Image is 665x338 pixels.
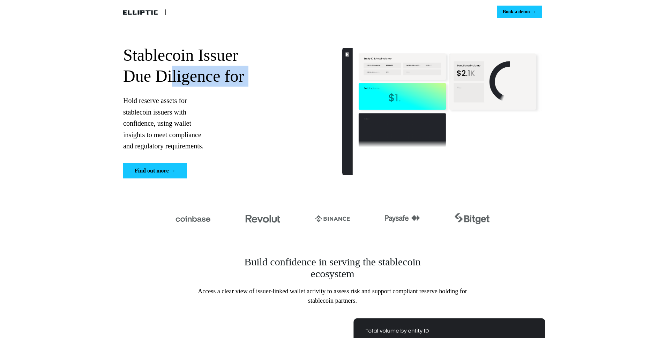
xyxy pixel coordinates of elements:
h3: Build confidence in serving the stablecoin ecosystem [244,256,421,280]
button: Find out more → [123,163,187,178]
button: Book a demo → [497,6,542,18]
h1: Stablecoin Issuer Due Diligence for [123,45,323,87]
p: Access a clear view of issuer-linked wallet activity to assess risk and support compliant reserve... [186,287,479,306]
p: Hold reserve assets for stablecoin issuers with confidence, using wallet insights to meet complia... [123,95,323,152]
p: | [165,8,166,16]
